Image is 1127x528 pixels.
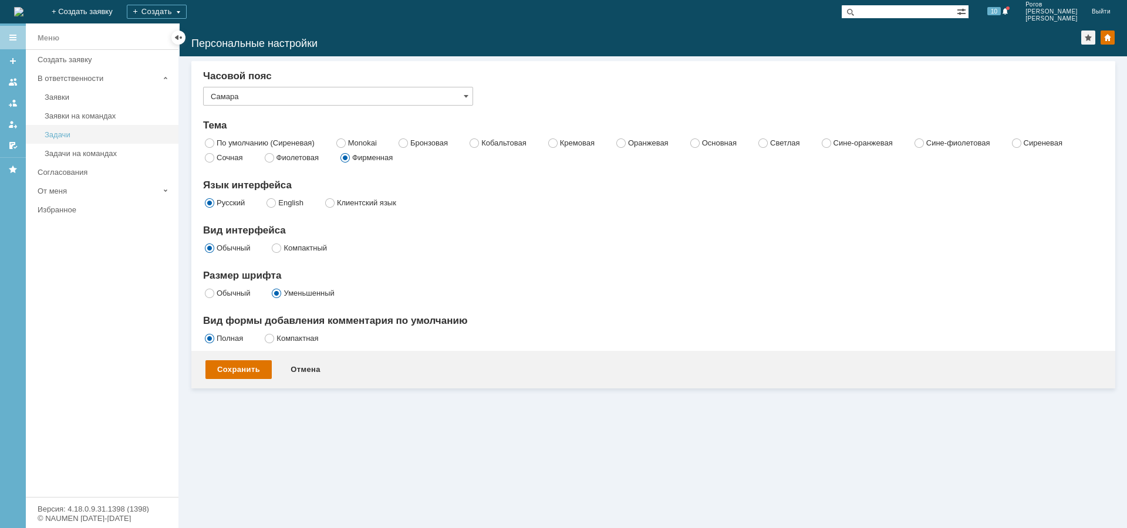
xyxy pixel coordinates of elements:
[276,334,318,343] label: Компактная
[45,93,171,101] div: Заявки
[4,115,22,134] a: Мои заявки
[1025,8,1078,15] span: [PERSON_NAME]
[987,7,1001,15] span: 10
[171,31,185,45] div: Скрыть меню
[770,138,799,147] label: Светлая
[127,5,187,19] div: Создать
[1101,31,1115,45] div: Изменить домашнюю страницу
[1024,138,1063,147] label: Сиреневая
[217,289,250,297] label: Обычный
[1025,1,1078,8] span: Рогов
[217,198,245,207] label: Русский
[926,138,990,147] label: Сине-фиолетовая
[834,138,893,147] label: Сине-оранжевая
[481,138,527,147] label: Кобальтовая
[40,126,176,144] a: Задачи
[560,138,595,147] label: Кремовая
[14,7,23,16] a: Перейти на домашнюю страницу
[628,138,669,147] label: Оранжевая
[38,187,158,195] div: От меня
[957,5,969,16] span: Расширенный поиск
[38,515,167,522] div: © NAUMEN [DATE]-[DATE]
[1025,15,1078,22] span: [PERSON_NAME]
[217,334,243,343] label: Полная
[203,315,467,326] span: Вид формы добавления комментария по умолчанию
[348,138,377,147] label: Monokai
[352,153,393,162] label: Фирменная
[4,73,22,92] a: Заявки на командах
[4,52,22,70] a: Создать заявку
[40,144,176,163] a: Задачи на командах
[40,107,176,125] a: Заявки на командах
[203,270,281,281] span: Размер шрифта
[278,198,303,207] label: English
[217,243,250,252] label: Обычный
[203,120,227,131] span: Тема
[217,138,315,147] label: По умолчанию (Сиреневая)
[337,198,396,207] label: Клиентский язык
[45,130,171,139] div: Задачи
[40,88,176,106] a: Заявки
[217,153,243,162] label: Сочная
[410,138,448,147] label: Бронзовая
[38,205,158,214] div: Избранное
[276,153,319,162] label: Фиолетовая
[203,225,286,236] span: Вид интерфейса
[45,111,171,120] div: Заявки на командах
[4,94,22,113] a: Заявки в моей ответственности
[45,149,171,158] div: Задачи на командах
[702,138,737,147] label: Основная
[14,7,23,16] img: logo
[33,50,176,69] a: Создать заявку
[284,243,327,252] label: Компактный
[4,136,22,155] a: Мои согласования
[38,31,59,45] div: Меню
[203,180,292,191] span: Язык интерфейса
[203,70,272,82] span: Часовой пояс
[1081,31,1095,45] div: Добавить в избранное
[191,38,1081,49] div: Персональные настройки
[33,163,176,181] a: Согласования
[284,289,334,297] label: Уменьшенный
[38,168,171,177] div: Согласования
[38,55,171,64] div: Создать заявку
[38,505,167,513] div: Версия: 4.18.0.9.31.1398 (1398)
[38,74,158,83] div: В ответственности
